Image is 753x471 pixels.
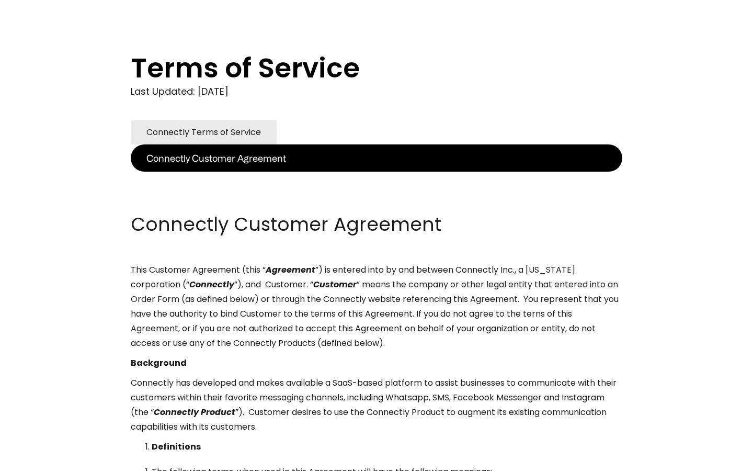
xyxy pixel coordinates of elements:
[146,151,286,165] div: Connectly Customer Agreement
[131,376,622,434] p: Connectly has developed and makes available a SaaS-based platform to assist businesses to communi...
[131,192,622,206] p: ‍
[131,263,622,351] p: This Customer Agreement (this “ ”) is entered into by and between Connectly Inc., a [US_STATE] co...
[10,452,63,467] aside: Language selected: English
[266,264,315,276] em: Agreement
[146,125,261,140] div: Connectly Terms of Service
[152,441,201,453] strong: Definitions
[154,406,235,418] em: Connectly Product
[189,278,234,290] em: Connectly
[131,357,187,369] strong: Background
[21,453,63,467] ul: Language list
[131,52,580,84] h1: Terms of Service
[131,172,622,186] p: ‍
[131,211,622,238] h2: Connectly Customer Agreement
[313,278,357,290] em: Customer
[131,84,622,99] div: Last Updated: [DATE]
